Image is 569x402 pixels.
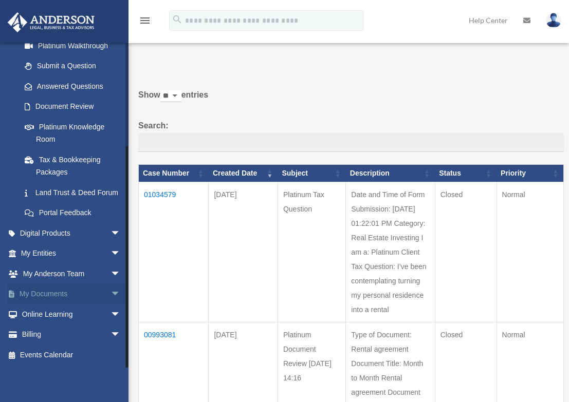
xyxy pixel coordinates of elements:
[111,304,131,325] span: arrow_drop_down
[111,324,131,346] span: arrow_drop_down
[111,243,131,264] span: arrow_drop_down
[139,165,209,182] th: Case Number: activate to sort column ascending
[7,243,136,264] a: My Entitiesarrow_drop_down
[14,56,131,76] a: Submit a Question
[139,14,151,27] i: menu
[14,76,126,97] a: Answered Questions
[435,182,497,322] td: Closed
[497,165,563,182] th: Priority: activate to sort column ascending
[111,284,131,305] span: arrow_drop_down
[14,97,131,117] a: Document Review
[435,165,497,182] th: Status: activate to sort column ascending
[7,324,136,345] a: Billingarrow_drop_down
[7,263,136,284] a: My Anderson Teamarrow_drop_down
[14,203,131,223] a: Portal Feedback
[139,18,151,27] a: menu
[7,304,136,324] a: Online Learningarrow_drop_down
[7,284,136,304] a: My Documentsarrow_drop_down
[278,182,345,322] td: Platinum Tax Question
[138,88,564,112] label: Show entries
[5,12,98,32] img: Anderson Advisors Platinum Portal
[111,223,131,244] span: arrow_drop_down
[497,182,563,322] td: Normal
[546,13,561,28] img: User Pic
[138,119,564,152] label: Search:
[14,117,131,149] a: Platinum Knowledge Room
[14,35,131,56] a: Platinum Walkthrough
[346,165,435,182] th: Description: activate to sort column ascending
[14,182,131,203] a: Land Trust & Deed Forum
[172,14,183,25] i: search
[209,165,278,182] th: Created Date: activate to sort column ascending
[278,165,345,182] th: Subject: activate to sort column ascending
[138,133,564,152] input: Search:
[7,223,136,243] a: Digital Productsarrow_drop_down
[14,149,131,182] a: Tax & Bookkeeping Packages
[209,182,278,322] td: [DATE]
[346,182,435,322] td: Date and Time of Form Submission: [DATE] 01:22:01 PM Category: Real Estate Investing I am a: Plat...
[111,263,131,284] span: arrow_drop_down
[160,90,181,102] select: Showentries
[7,344,136,365] a: Events Calendar
[139,182,209,322] td: 01034579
